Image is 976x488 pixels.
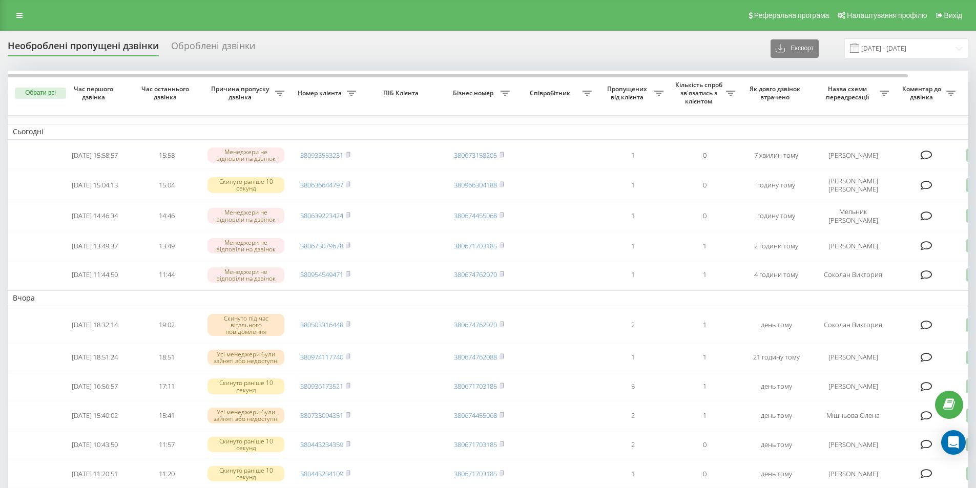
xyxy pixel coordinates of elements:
td: [PERSON_NAME] [812,232,894,260]
td: 18:51 [131,344,202,371]
span: Як довго дзвінок втрачено [749,85,804,101]
td: 1 [597,142,669,169]
td: день тому [740,402,812,429]
td: 2 години тому [740,232,812,260]
div: Необроблені пропущені дзвінки [8,40,159,56]
td: 5 [597,373,669,400]
td: 2 [597,431,669,458]
td: 1 [669,344,740,371]
td: 21 годину тому [740,344,812,371]
span: Кількість спроб зв'язатись з клієнтом [674,81,726,105]
td: 19:02 [131,308,202,342]
td: годину тому [740,171,812,199]
div: Оброблені дзвінки [171,40,255,56]
span: Час першого дзвінка [67,85,122,101]
a: 380674455068 [454,211,497,220]
td: [PERSON_NAME] [812,460,894,487]
td: [DATE] 15:58:57 [59,142,131,169]
td: [PERSON_NAME] [812,431,894,458]
a: 380674762070 [454,320,497,329]
td: 1 [669,262,740,289]
td: годину тому [740,202,812,230]
td: 17:11 [131,373,202,400]
td: [DATE] 18:51:24 [59,344,131,371]
a: 380443234359 [300,440,343,449]
td: [PERSON_NAME] [PERSON_NAME] [812,171,894,199]
td: день тому [740,431,812,458]
td: 1 [597,202,669,230]
div: Усі менеджери були зайняті або недоступні [207,408,284,423]
a: 380954549471 [300,270,343,279]
div: Усі менеджери були зайняті або недоступні [207,350,284,365]
span: Реферальна програма [754,11,829,19]
a: 380671703185 [454,440,497,449]
span: Бізнес номер [448,89,501,97]
td: [DATE] 13:49:37 [59,232,131,260]
span: Коментар до дзвінка [899,85,946,101]
a: 380443234109 [300,469,343,478]
a: 380733094351 [300,411,343,420]
div: Скинуто раніше 10 секунд [207,466,284,481]
a: 380674455068 [454,411,497,420]
a: 380639223424 [300,211,343,220]
td: день тому [740,460,812,487]
td: 1 [597,344,669,371]
a: 380671703185 [454,241,497,250]
a: 380673158205 [454,151,497,160]
td: 7 хвилин тому [740,142,812,169]
button: Експорт [771,39,819,58]
div: Менеджери не відповіли на дзвінок [207,147,284,163]
td: 1 [597,460,669,487]
td: 11:20 [131,460,202,487]
a: 380671703185 [454,381,497,391]
td: [DATE] 15:04:13 [59,171,131,199]
div: Менеджери не відповіли на дзвінок [207,208,284,223]
a: 380966304188 [454,180,497,189]
td: 13:49 [131,232,202,260]
td: 1 [597,232,669,260]
span: Причина пропуску дзвінка [207,85,275,101]
span: Пропущених від клієнта [602,85,654,101]
a: 380636644797 [300,180,343,189]
td: [DATE] 11:20:51 [59,460,131,487]
a: 380974117740 [300,352,343,362]
td: 0 [669,460,740,487]
span: Час останнього дзвінка [139,85,194,101]
div: Open Intercom Messenger [941,430,966,455]
td: день тому [740,373,812,400]
td: [DATE] 14:46:34 [59,202,131,230]
a: 380933553231 [300,151,343,160]
td: 0 [669,171,740,199]
td: 15:58 [131,142,202,169]
td: 1 [597,262,669,289]
div: Менеджери не відповіли на дзвінок [207,267,284,283]
td: [DATE] 18:32:14 [59,308,131,342]
td: 1 [669,232,740,260]
span: ПІБ Клієнта [370,89,434,97]
span: Назва схеми переадресації [817,85,880,101]
td: 1 [669,308,740,342]
a: 380674762088 [454,352,497,362]
td: день тому [740,308,812,342]
td: [DATE] 11:44:50 [59,262,131,289]
td: 0 [669,431,740,458]
a: 380675079678 [300,241,343,250]
div: Скинуто під час вітального повідомлення [207,314,284,336]
span: Вихід [944,11,962,19]
div: Менеджери не відповіли на дзвінок [207,238,284,253]
td: 1 [597,171,669,199]
td: 14:46 [131,202,202,230]
a: 380936173521 [300,381,343,391]
td: Соколан Виктория [812,262,894,289]
div: Скинуто раніше 10 секунд [207,378,284,394]
a: 380671703185 [454,469,497,478]
span: Співробітник [520,89,583,97]
td: 11:57 [131,431,202,458]
td: Мішньова Олена [812,402,894,429]
td: [PERSON_NAME] [812,344,894,371]
td: 2 [597,308,669,342]
td: [DATE] 10:43:50 [59,431,131,458]
td: Мельник [PERSON_NAME] [812,202,894,230]
a: 380674762070 [454,270,497,279]
td: [DATE] 15:40:02 [59,402,131,429]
